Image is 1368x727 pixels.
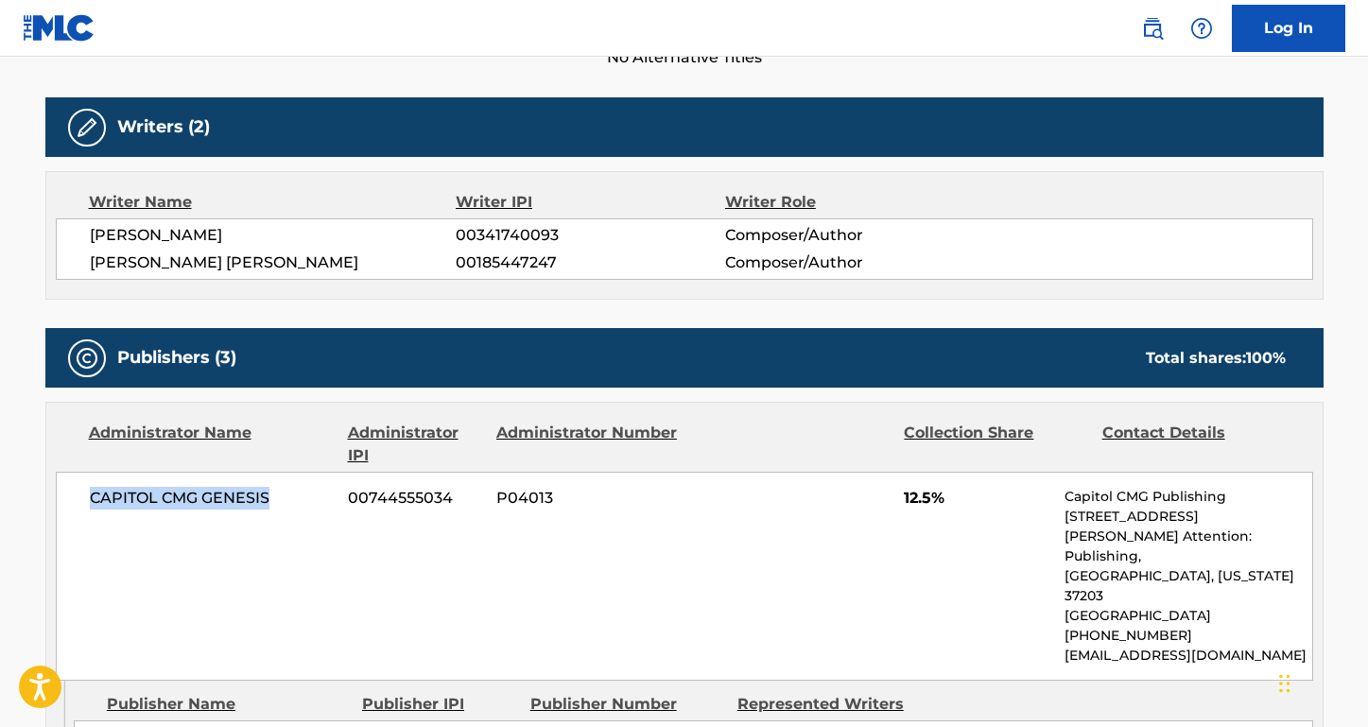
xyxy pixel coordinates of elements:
[725,224,970,247] span: Composer/Author
[90,224,457,247] span: [PERSON_NAME]
[904,422,1087,467] div: Collection Share
[90,251,457,274] span: [PERSON_NAME] [PERSON_NAME]
[89,422,334,467] div: Administrator Name
[737,693,930,716] div: Represented Writers
[1065,626,1311,646] p: [PHONE_NUMBER]
[456,251,724,274] span: 00185447247
[1183,9,1221,47] div: Help
[1146,347,1286,370] div: Total shares:
[456,191,725,214] div: Writer IPI
[1232,5,1345,52] a: Log In
[76,347,98,370] img: Publishers
[76,116,98,139] img: Writers
[1279,655,1290,712] div: Glisser
[1246,349,1286,367] span: 100 %
[348,422,482,467] div: Administrator IPI
[1190,17,1213,40] img: help
[23,14,95,42] img: MLC Logo
[1065,646,1311,666] p: [EMAIL_ADDRESS][DOMAIN_NAME]
[1141,17,1164,40] img: search
[530,693,723,716] div: Publisher Number
[1065,487,1311,507] p: Capitol CMG Publishing
[1273,636,1368,727] div: Widget de chat
[89,191,457,214] div: Writer Name
[1065,507,1311,566] p: [STREET_ADDRESS][PERSON_NAME] Attention: Publishing,
[496,422,680,467] div: Administrator Number
[45,46,1324,69] span: No Alternative Titles
[904,487,1050,510] span: 12.5%
[725,191,970,214] div: Writer Role
[1065,606,1311,626] p: [GEOGRAPHIC_DATA]
[117,116,210,138] h5: Writers (2)
[348,487,482,510] span: 00744555034
[1065,566,1311,606] p: [GEOGRAPHIC_DATA], [US_STATE] 37203
[90,487,335,510] span: CAPITOL CMG GENESIS
[496,487,680,510] span: P04013
[1273,636,1368,727] iframe: Chat Widget
[1102,422,1286,467] div: Contact Details
[107,693,348,716] div: Publisher Name
[456,224,724,247] span: 00341740093
[362,693,516,716] div: Publisher IPI
[1134,9,1171,47] a: Public Search
[117,347,236,369] h5: Publishers (3)
[725,251,970,274] span: Composer/Author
